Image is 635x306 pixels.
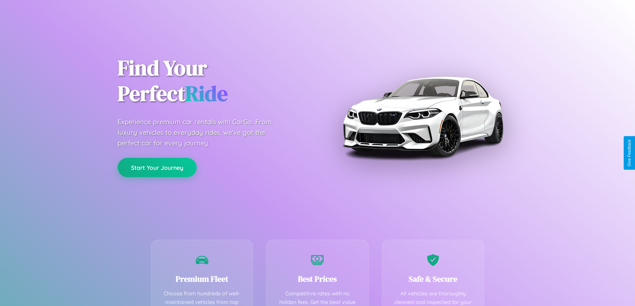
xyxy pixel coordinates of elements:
h3: Best Prices [277,273,358,284]
h1: Find Your Perfect [118,55,308,107]
div: Give Feedback [627,140,632,166]
img: Premium BMW car rental vehicle [339,33,506,200]
h3: Safe & Secure [392,273,474,284]
h3: Premium Fleet [161,273,243,284]
button: Start Your Journey [118,158,197,177]
span: Ride [185,79,228,108]
p: Experience premium car rentals with CarGo. From luxury vehicles to everyday rides, we've got the ... [118,117,284,149]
